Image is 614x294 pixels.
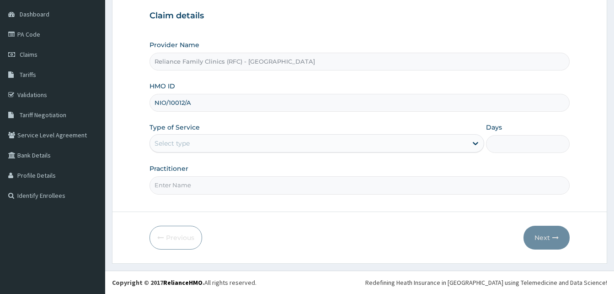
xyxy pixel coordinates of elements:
label: Provider Name [149,40,199,49]
div: Redefining Heath Insurance in [GEOGRAPHIC_DATA] using Telemedicine and Data Science! [365,278,607,287]
label: Days [486,123,502,132]
input: Enter HMO ID [149,94,570,112]
span: Claims [20,50,37,59]
span: Tariffs [20,71,36,79]
button: Previous [149,226,202,250]
span: Dashboard [20,10,49,18]
div: Select type [155,139,190,148]
a: RelianceHMO [163,278,203,287]
button: Next [523,226,570,250]
label: Type of Service [149,123,200,132]
h3: Claim details [149,11,570,21]
label: HMO ID [149,82,175,91]
label: Practitioner [149,164,188,173]
input: Enter Name [149,176,570,194]
footer: All rights reserved. [105,271,614,294]
span: Tariff Negotiation [20,111,66,119]
strong: Copyright © 2017 . [112,278,204,287]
